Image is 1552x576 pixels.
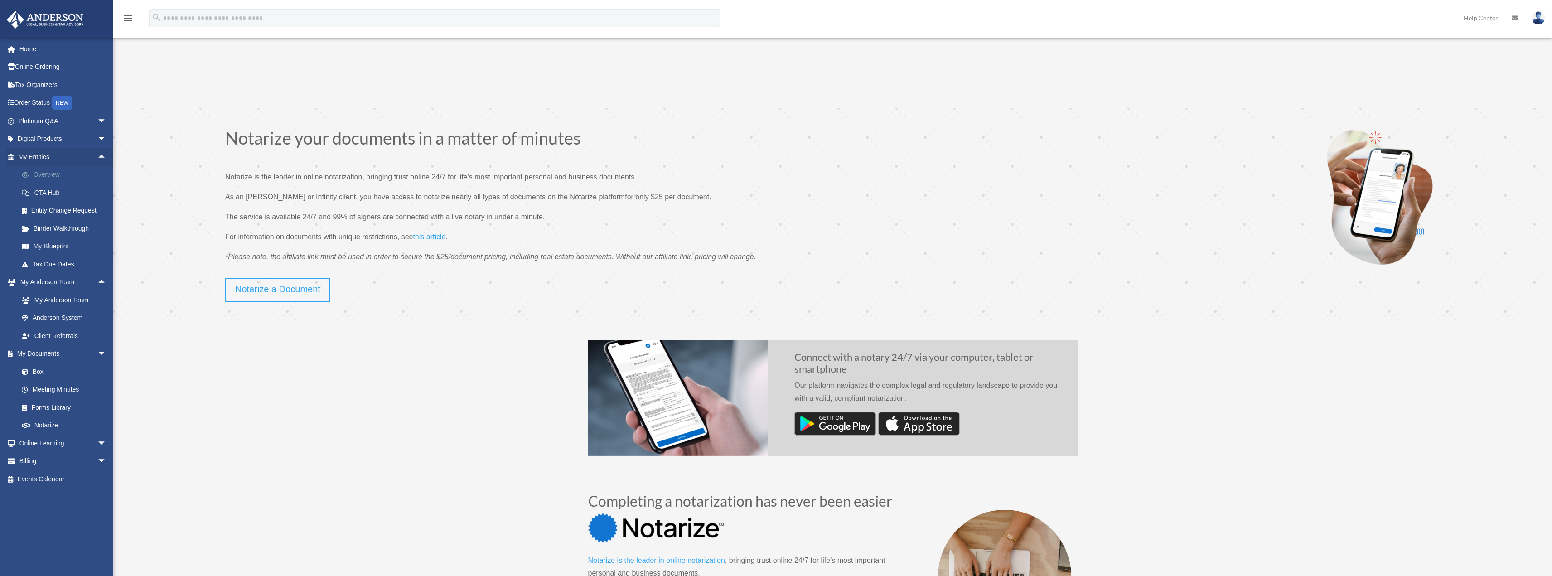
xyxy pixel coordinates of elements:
a: CTA Hub [13,184,120,202]
span: arrow_drop_down [97,345,116,363]
a: Order StatusNEW [6,94,120,112]
a: Tax Organizers [6,76,120,94]
span: arrow_drop_down [97,434,116,453]
h1: Notarize your documents in a matter of minutes [225,129,1160,151]
span: arrow_drop_down [97,112,116,131]
a: Digital Productsarrow_drop_down [6,130,120,148]
a: My Anderson Teamarrow_drop_up [6,273,120,291]
span: arrow_drop_up [97,148,116,166]
img: Anderson Advisors Platinum Portal [4,11,86,29]
p: Our platform navigates the complex legal and regulatory landscape to provide you with a valid, co... [794,379,1064,412]
a: menu [122,16,133,24]
h2: Connect with a notary 24/7 via your computer, tablet or smartphone [794,351,1064,380]
span: . [445,233,447,241]
h2: Completing a notarization has never been easier [588,494,905,513]
a: this article [413,233,445,245]
a: Binder Walkthrough [13,219,120,237]
a: Notarize a Document [225,278,330,302]
a: Online Ordering [6,58,120,76]
a: Billingarrow_drop_down [6,452,120,470]
img: User Pic [1532,11,1545,24]
a: Entity Change Request [13,202,120,220]
span: arrow_drop_down [97,130,116,149]
img: Notarize Doc-1 [588,340,768,457]
img: Notarize-hero [1324,129,1436,265]
a: Notarize [13,416,116,435]
div: NEW [52,96,72,110]
span: For information on documents with unique restrictions, see [225,233,413,241]
a: My Documentsarrow_drop_down [6,345,120,363]
a: Platinum Q&Aarrow_drop_down [6,112,120,130]
span: arrow_drop_down [97,452,116,471]
a: My Blueprint [13,237,120,256]
a: Notarize is the leader in online notarization [588,557,725,569]
span: arrow_drop_up [97,273,116,292]
a: Forms Library [13,398,120,416]
a: My Entitiesarrow_drop_up [6,148,120,166]
span: The service is available 24/7 and 99% of signers are connected with a live notary in under a minute. [225,213,545,221]
a: Meeting Minutes [13,381,120,399]
span: for only $25 per document. [625,193,711,201]
span: *Please note, the affiliate link must be used in order to secure the $25/document pricing, includ... [225,253,756,261]
a: Anderson System [13,309,120,327]
span: Notarize is the leader in online notarization, bringing trust online 24/7 for life’s most importa... [225,173,637,181]
a: Client Referrals [13,327,120,345]
i: menu [122,13,133,24]
a: Home [6,40,120,58]
span: As an [PERSON_NAME] or Infinity client, you have access to notarize nearly all types of documents... [225,193,625,201]
a: Tax Due Dates [13,255,120,273]
a: Overview [13,166,120,184]
i: search [151,12,161,22]
a: Box [13,363,120,381]
a: Events Calendar [6,470,120,488]
span: this article [413,233,445,241]
a: My Anderson Team [13,291,120,309]
a: Online Learningarrow_drop_down [6,434,120,452]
